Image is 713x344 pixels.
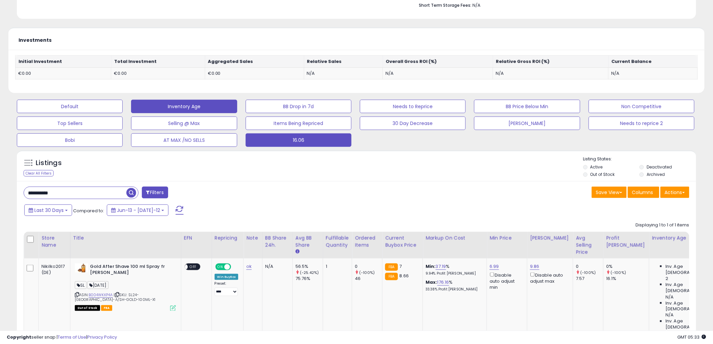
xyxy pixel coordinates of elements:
[665,294,674,300] span: N/A
[490,271,522,291] div: Disable auto adjust min
[383,56,493,68] th: Overall Gross ROI (%)
[131,100,237,113] button: Inventory Age
[474,117,580,130] button: [PERSON_NAME]
[265,234,290,249] div: BB Share 24h.
[592,187,627,198] button: Save View
[246,234,259,242] div: Note
[359,270,375,275] small: (-100%)
[216,264,224,270] span: ON
[326,263,347,270] div: 1
[606,234,646,249] div: Profit [PERSON_NAME]
[17,117,123,130] button: Top Sellers
[17,100,123,113] button: Default
[87,281,108,289] span: [DATE]
[576,276,603,282] div: 7.57
[19,38,52,43] h5: Investments
[75,281,87,289] span: SL
[296,263,323,270] div: 56.5%
[75,263,88,273] img: 31Mn-U4ubDL._SL40_.jpg
[632,189,653,196] span: Columns
[111,56,205,68] th: Total Investment
[75,292,156,302] span: | SKU: SL24-[GEOGRAPHIC_DATA]-A/SH-GOLD-100ML-X1
[246,100,351,113] button: BB Drop in 7d
[355,276,382,282] div: 46
[665,312,674,318] span: N/A
[628,187,659,198] button: Columns
[24,205,72,216] button: Last 30 Days
[296,234,320,249] div: Avg BB Share
[87,334,117,340] a: Privacy Policy
[678,334,706,340] span: 2025-08-12 05:33 GMT
[355,263,382,270] div: 0
[7,334,31,340] strong: Copyright
[589,117,694,130] button: Needs to reprice 2
[107,205,168,216] button: Jun-13 - [DATE]-12
[15,56,111,68] th: Initial Investment
[400,273,409,279] span: 8.66
[142,187,168,198] button: Filters
[493,67,609,80] td: N/A
[426,279,437,285] b: Max:
[665,276,668,282] span: 2
[426,287,482,292] p: 33.38% Profit [PERSON_NAME]
[636,222,689,228] div: Displaying 1 to 1 of 1 items
[246,117,351,130] button: Items Being Repriced
[583,156,696,162] p: Listing States:
[426,271,482,276] p: 9.94% Profit [PERSON_NAME]
[426,263,436,270] b: Min:
[36,158,62,168] h5: Listings
[17,133,123,147] button: Bobi
[611,270,626,275] small: (-100%)
[472,2,480,8] span: N/A
[75,263,176,310] div: ASIN:
[246,263,252,270] a: ok
[436,263,446,270] a: 37.19
[609,67,698,80] td: N/A
[215,234,241,242] div: Repricing
[660,187,689,198] button: Actions
[111,67,205,80] td: €0.00
[360,100,466,113] button: Needs to Reprice
[117,207,160,214] span: Jun-13 - [DATE]-12
[188,264,198,270] span: OFF
[184,234,209,242] div: EFN
[647,164,672,170] label: Deactivated
[647,171,665,177] label: Archived
[24,170,54,177] div: Clear All Filters
[230,264,241,270] span: OFF
[304,56,383,68] th: Relative Sales
[101,305,113,311] span: FBA
[490,234,524,242] div: Min Price
[90,263,172,278] b: Gold After Shave 100 ml Spray fr [PERSON_NAME]
[426,234,484,242] div: Markup on Cost
[7,334,117,341] div: seller snap | |
[131,117,237,130] button: Selling @ Max
[296,249,300,255] small: Avg BB Share.
[606,263,649,270] div: 0%
[590,164,603,170] label: Active
[576,234,600,256] div: Avg Selling Price
[589,100,694,113] button: Non Competitive
[493,56,609,68] th: Relative Gross ROI (%)
[304,67,383,80] td: N/A
[426,279,482,292] div: %
[530,263,539,270] a: 9.86
[385,234,420,249] div: Current Buybox Price
[215,281,239,296] div: Preset:
[423,232,487,258] th: The percentage added to the cost of goods (COGS) that forms the calculator for Min & Max prices.
[131,133,237,147] button: AT MAX /NO SELLS
[41,234,67,249] div: Store Name
[590,171,615,177] label: Out of Stock
[41,263,65,276] div: Nikilko2017 (DE)
[75,305,100,311] span: All listings that are currently out of stock and unavailable for purchase on Amazon
[205,67,304,80] td: €0.00
[419,2,471,8] b: Short Term Storage Fees:
[490,263,499,270] a: 6.99
[296,276,323,282] div: 75.76%
[383,67,493,80] td: N/A
[530,271,568,284] div: Disable auto adjust max
[437,279,449,286] a: 176.16
[355,234,379,249] div: Ordered Items
[246,133,351,147] button: 16.06
[89,292,113,298] a: B004WKKP4A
